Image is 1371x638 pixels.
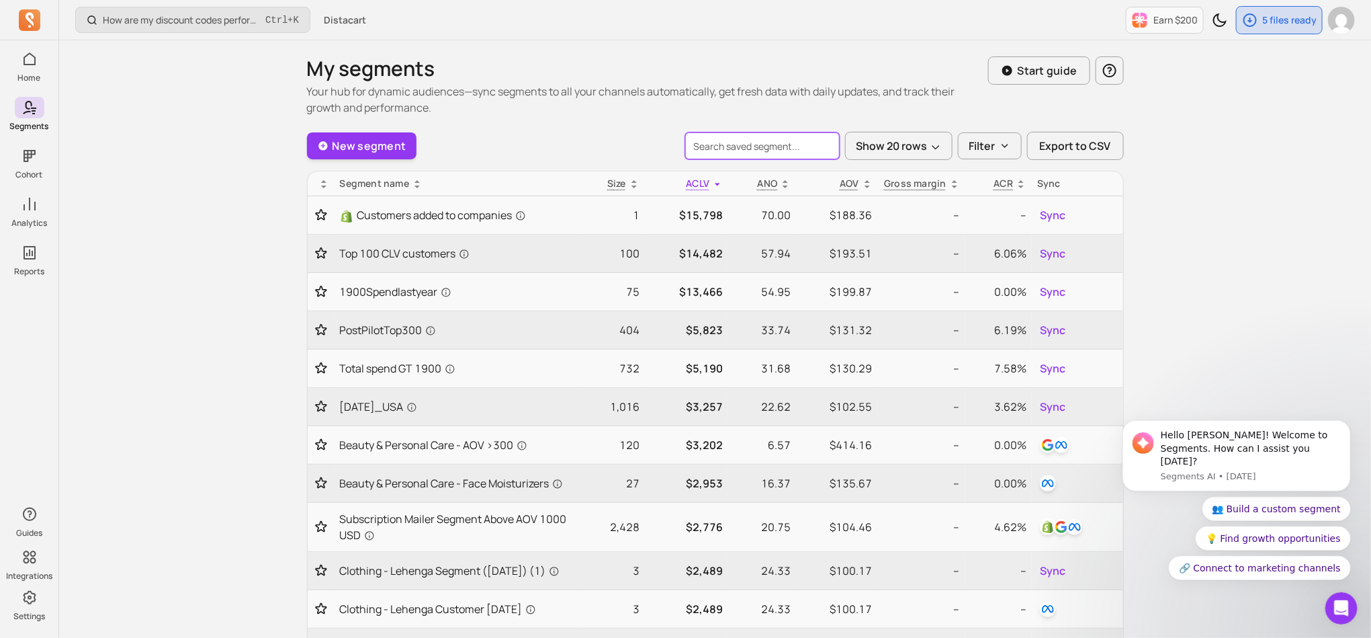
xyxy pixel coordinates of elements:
[883,475,960,491] p: --
[340,437,574,453] a: Beauty & Personal Care - AOV >300
[971,601,1026,617] p: --
[734,437,791,453] p: 6.57
[687,177,710,190] span: ACLV
[801,437,872,453] p: $414.16
[584,437,639,453] p: 120
[883,519,960,535] p: --
[16,528,42,539] p: Guides
[734,360,791,376] p: 31.68
[971,563,1026,579] p: --
[340,360,455,376] span: Total spend GT 1900
[971,519,1026,535] p: 4.62%
[340,399,417,415] span: [DATE]_USA
[801,322,872,338] p: $131.32
[971,245,1026,262] p: 6.06%
[1102,411,1371,602] iframe: Intercom notifications message
[1067,519,1083,535] img: facebook
[357,207,526,223] span: Customers added to companies
[734,322,791,338] p: 33.74
[1037,516,1086,538] button: shopify_customer_taggooglefacebook
[340,322,436,338] span: PostPilotTop300
[340,207,574,223] a: ShopifyCustomers added to companies
[971,360,1026,376] p: 7.58%
[971,207,1026,223] p: --
[650,519,723,535] p: $2,776
[685,132,840,159] input: search
[883,245,960,262] p: --
[1153,13,1198,27] p: Earn $200
[883,399,960,415] p: --
[313,362,329,375] button: Toggle favorite
[340,245,574,262] a: Top 100 CLV customers
[1037,396,1068,417] button: Sync
[340,245,470,262] span: Top 100 CLV customers
[650,360,723,376] p: $5,190
[1037,473,1059,494] button: facebook
[883,322,960,338] p: --
[584,322,639,338] p: 404
[340,475,563,491] span: Beauty & Personal Care - Face Moisturizers
[313,208,329,222] button: Toggle favorite
[1018,63,1077,79] p: Start guide
[734,245,791,262] p: 57.94
[1037,319,1068,341] button: Sync
[1027,132,1124,160] button: Export to CSV
[1053,519,1069,535] img: google
[1040,207,1065,223] span: Sync
[883,207,960,223] p: --
[340,210,353,223] img: Shopify
[313,564,329,577] button: Toggle favorite
[15,501,44,541] button: Guides
[103,13,260,27] p: How are my discount codes performing daily?
[884,177,946,190] p: Gross margin
[971,475,1026,491] p: 0.00%
[1037,358,1068,379] button: Sync
[958,132,1022,159] button: Filter
[971,399,1026,415] p: 3.62%
[1037,243,1068,264] button: Sync
[11,218,47,229] p: Analytics
[340,322,574,338] a: PostPilotTop300
[13,611,45,622] p: Settings
[10,121,49,132] p: Segments
[584,563,639,579] p: 3
[1262,13,1317,27] p: 5 files ready
[650,601,723,617] p: $2,489
[1040,245,1065,262] span: Sync
[734,284,791,300] p: 54.95
[969,138,996,154] p: Filter
[734,563,791,579] p: 24.33
[16,169,43,180] p: Cohort
[971,437,1026,453] p: 0.00%
[650,207,723,223] p: $15,798
[307,56,988,81] h1: My segments
[340,563,560,579] span: Clothing - Lehenga Segment ([DATE]) (1)
[1040,437,1056,453] img: google
[18,73,41,83] p: Home
[1037,177,1117,190] div: Sync
[1206,7,1233,34] button: Toggle dark mode
[650,563,723,579] p: $2,489
[1040,322,1065,338] span: Sync
[313,247,329,260] button: Toggle favorite
[988,56,1090,85] button: Start guide
[734,399,791,415] p: 22.62
[845,132,953,160] button: Show 20 rows
[734,519,791,535] p: 20.75
[294,15,299,26] kbd: K
[313,400,329,413] button: Toggle favorite
[584,519,639,535] p: 2,428
[75,7,310,33] button: How are my discount codes performing daily?Ctrl+K
[316,8,374,32] button: Distacart
[1037,281,1068,303] button: Sync
[1040,475,1056,491] img: facebook
[340,511,574,543] span: Subscription Mailer Segment Above AOV 1000 USD
[1040,399,1065,415] span: Sync
[883,360,960,376] p: --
